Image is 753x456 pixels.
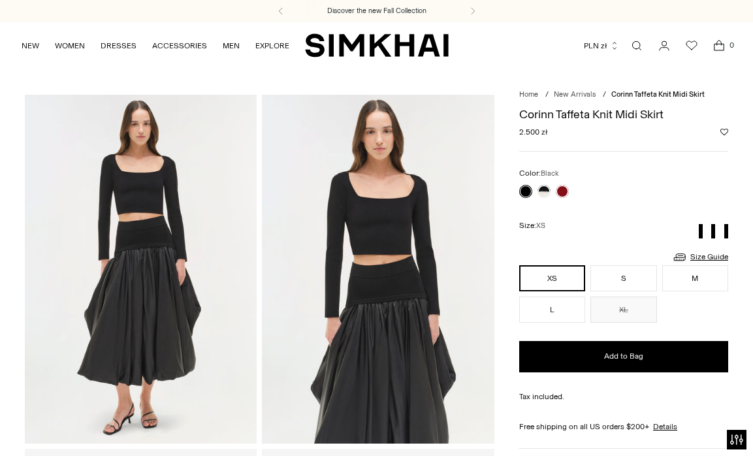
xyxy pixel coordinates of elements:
a: EXPLORE [255,31,289,60]
span: Black [541,169,559,178]
div: Tax included. [519,391,728,402]
button: PLN zł [584,31,619,60]
div: Free shipping on all US orders $200+ [519,421,728,432]
span: XS [536,221,545,230]
img: Corinn Taffeta Knit Midi Skirt [262,95,494,443]
button: M [662,265,728,291]
button: XS [519,265,585,291]
a: WOMEN [55,31,85,60]
a: Go to the account page [651,33,677,59]
a: Size Guide [672,249,728,265]
a: Discover the new Fall Collection [327,6,426,16]
a: Open search modal [624,33,650,59]
span: 0 [726,39,737,51]
button: Add to Wishlist [720,128,728,136]
a: ACCESSORIES [152,31,207,60]
button: S [590,265,656,291]
span: Add to Bag [604,351,643,362]
a: Details [653,421,677,432]
img: Corinn Taffeta Knit Midi Skirt [25,95,257,443]
a: Home [519,90,538,99]
a: DRESSES [101,31,136,60]
a: New Arrivals [554,90,596,99]
span: 2.500 zł [519,126,548,138]
label: Size: [519,220,545,232]
h1: Corinn Taffeta Knit Midi Skirt [519,108,728,120]
label: Color: [519,167,559,180]
a: MEN [223,31,240,60]
span: Corinn Taffeta Knit Midi Skirt [611,90,705,99]
button: L [519,297,585,323]
a: SIMKHAI [305,33,449,58]
a: NEW [22,31,39,60]
div: / [603,90,606,101]
a: Wishlist [679,33,705,59]
a: Open cart modal [706,33,732,59]
button: Add to Bag [519,341,728,372]
button: XL [590,297,656,323]
div: / [545,90,549,101]
nav: breadcrumbs [519,90,728,101]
